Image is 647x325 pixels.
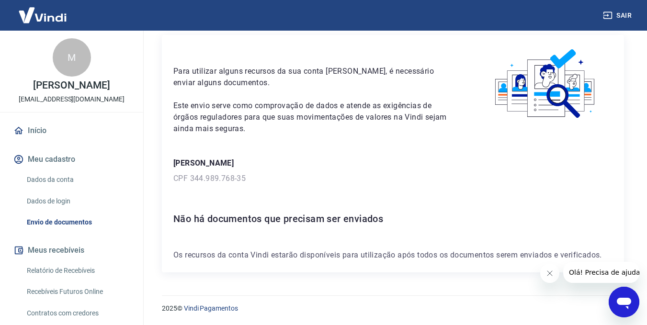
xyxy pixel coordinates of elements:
[6,7,80,14] span: Olá! Precisa de ajuda?
[184,304,238,312] a: Vindi Pagamentos
[23,213,132,232] a: Envio de documentos
[53,38,91,77] div: M
[23,170,132,190] a: Dados da conta
[23,303,132,323] a: Contratos com credores
[173,211,613,226] h6: Não há documentos que precisam ser enviados
[540,264,559,283] iframe: Fechar mensagem
[173,66,456,89] p: Para utilizar alguns recursos da sua conta [PERSON_NAME], é necessário enviar alguns documentos.
[173,100,456,134] p: Este envio serve como comprovação de dados e atende as exigências de órgãos reguladores para que ...
[11,149,132,170] button: Meu cadastro
[11,240,132,261] button: Meus recebíveis
[23,261,132,280] a: Relatório de Recebíveis
[479,46,613,122] img: waiting_documents.41d9841a9773e5fdf392cede4d13b617.svg
[601,7,636,24] button: Sair
[23,282,132,302] a: Recebíveis Futuros Online
[23,191,132,211] a: Dados de login
[563,262,639,283] iframe: Mensagem da empresa
[11,0,74,30] img: Vindi
[609,287,639,317] iframe: Botão para abrir a janela de mensagens
[33,80,110,90] p: [PERSON_NAME]
[162,303,624,314] p: 2025 ©
[173,249,613,261] p: Os recursos da conta Vindi estarão disponíveis para utilização após todos os documentos serem env...
[11,120,132,141] a: Início
[173,173,613,184] p: CPF 344.989.768-35
[173,157,613,169] p: [PERSON_NAME]
[19,94,125,104] p: [EMAIL_ADDRESS][DOMAIN_NAME]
